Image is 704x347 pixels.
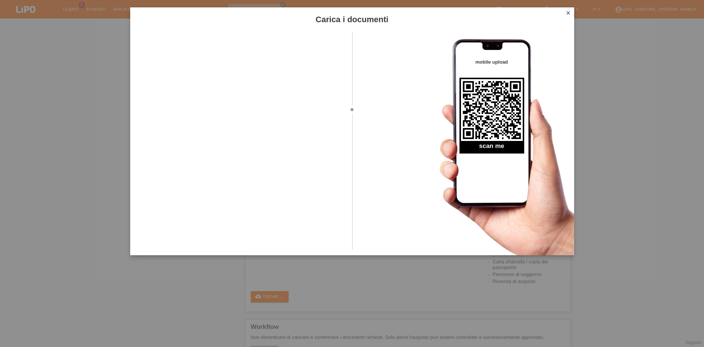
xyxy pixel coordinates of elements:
i: close [565,10,571,16]
span: o [339,105,365,113]
h2: scan me [459,142,524,154]
iframe: Upload [141,50,339,235]
h4: mobile upload [459,59,524,65]
a: close [563,9,573,18]
h1: Carica i documenti [130,15,574,24]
